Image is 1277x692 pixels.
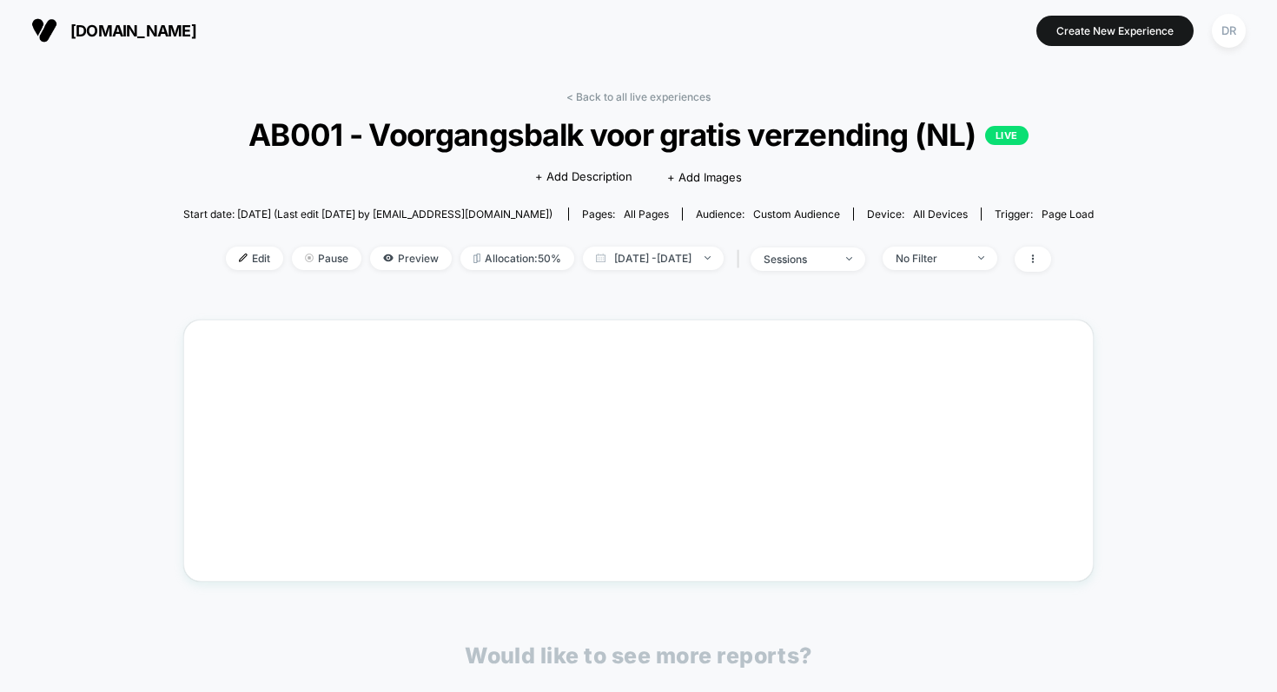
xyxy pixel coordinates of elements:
[31,17,57,43] img: Visually logo
[624,208,669,221] span: all pages
[26,16,202,44] button: [DOMAIN_NAME]
[370,247,452,270] span: Preview
[846,257,852,260] img: end
[566,90,711,103] a: < Back to all live experiences
[239,254,248,262] img: edit
[473,254,480,263] img: rebalance
[1042,208,1094,221] span: Page Load
[913,208,968,221] span: all devices
[582,208,669,221] div: Pages:
[229,116,1049,153] span: AB001 - Voorgangsbalk voor gratis verzending (NL)
[596,254,605,262] img: calendar
[985,126,1029,145] p: LIVE
[732,247,751,272] span: |
[305,254,314,262] img: end
[1036,16,1194,46] button: Create New Experience
[226,247,283,270] span: Edit
[995,208,1094,221] div: Trigger:
[292,247,361,270] span: Pause
[853,208,981,221] span: Device:
[535,168,632,186] span: + Add Description
[460,247,574,270] span: Allocation: 50%
[183,208,552,221] span: Start date: [DATE] (Last edit [DATE] by [EMAIL_ADDRESS][DOMAIN_NAME])
[583,247,724,270] span: [DATE] - [DATE]
[465,643,812,669] p: Would like to see more reports?
[1207,13,1251,49] button: DR
[667,170,742,184] span: + Add Images
[896,252,965,265] div: No Filter
[70,22,196,40] span: [DOMAIN_NAME]
[753,208,840,221] span: Custom Audience
[978,256,984,260] img: end
[1212,14,1246,48] div: DR
[764,253,833,266] div: sessions
[705,256,711,260] img: end
[696,208,840,221] div: Audience:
